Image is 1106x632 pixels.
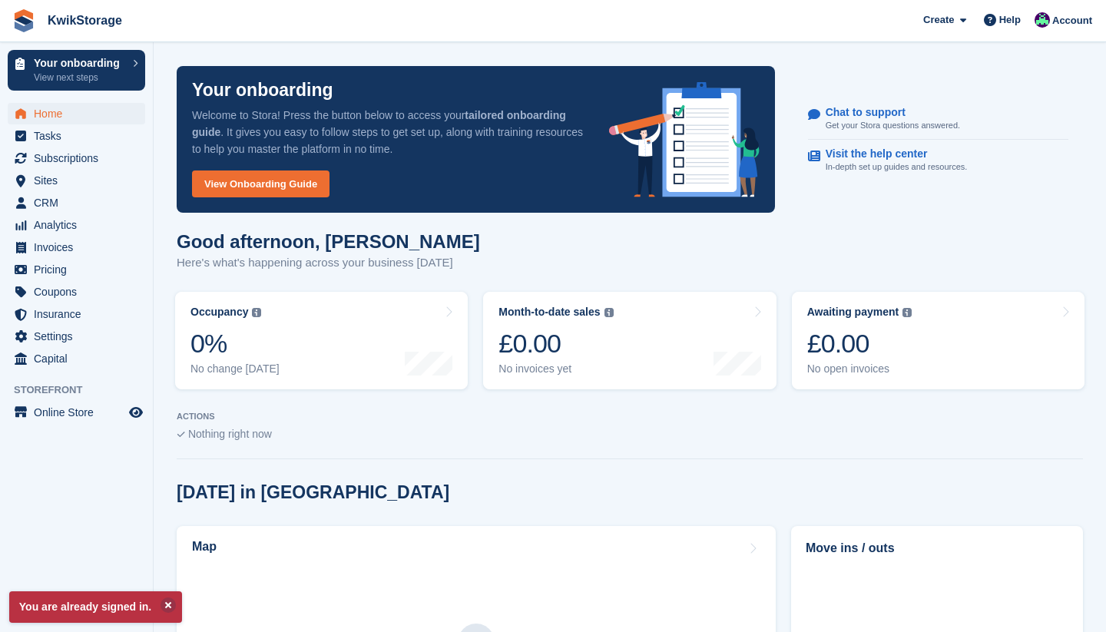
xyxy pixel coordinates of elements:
[8,237,145,258] a: menu
[826,160,968,174] p: In-depth set up guides and resources.
[177,254,480,272] p: Here's what's happening across your business [DATE]
[34,170,126,191] span: Sites
[923,12,954,28] span: Create
[498,328,613,359] div: £0.00
[808,98,1068,141] a: Chat to support Get your Stora questions answered.
[8,402,145,423] a: menu
[8,326,145,347] a: menu
[34,348,126,369] span: Capital
[498,362,613,376] div: No invoices yet
[34,259,126,280] span: Pricing
[252,308,261,317] img: icon-info-grey-7440780725fd019a000dd9b08b2336e03edf1995a4989e88bcd33f0948082b44.svg
[792,292,1084,389] a: Awaiting payment £0.00 No open invoices
[999,12,1021,28] span: Help
[902,308,912,317] img: icon-info-grey-7440780725fd019a000dd9b08b2336e03edf1995a4989e88bcd33f0948082b44.svg
[8,103,145,124] a: menu
[1052,13,1092,28] span: Account
[188,428,272,440] span: Nothing right now
[190,328,280,359] div: 0%
[34,147,126,169] span: Subscriptions
[8,303,145,325] a: menu
[12,9,35,32] img: stora-icon-8386f47178a22dfd0bd8f6a31ec36ba5ce8667c1dd55bd0f319d3a0aa187defe.svg
[34,326,126,347] span: Settings
[14,382,153,398] span: Storefront
[8,281,145,303] a: menu
[9,591,182,623] p: You are already signed in.
[826,147,955,160] p: Visit the help center
[34,402,126,423] span: Online Store
[8,125,145,147] a: menu
[34,303,126,325] span: Insurance
[806,539,1068,558] h2: Move ins / outs
[807,306,899,319] div: Awaiting payment
[34,214,126,236] span: Analytics
[1035,12,1050,28] img: Scott Sinclair
[807,362,912,376] div: No open invoices
[34,125,126,147] span: Tasks
[8,50,145,91] a: Your onboarding View next steps
[177,412,1083,422] p: ACTIONS
[807,328,912,359] div: £0.00
[127,403,145,422] a: Preview store
[8,147,145,169] a: menu
[177,231,480,252] h1: Good afternoon, [PERSON_NAME]
[41,8,128,33] a: KwikStorage
[808,140,1068,181] a: Visit the help center In-depth set up guides and resources.
[175,292,468,389] a: Occupancy 0% No change [DATE]
[34,103,126,124] span: Home
[8,192,145,213] a: menu
[177,432,185,438] img: blank_slate_check_icon-ba018cac091ee9be17c0a81a6c232d5eb81de652e7a59be601be346b1b6ddf79.svg
[177,482,449,503] h2: [DATE] in [GEOGRAPHIC_DATA]
[609,82,760,197] img: onboarding-info-6c161a55d2c0e0a8cae90662b2fe09162a5109e8cc188191df67fb4f79e88e88.svg
[192,170,329,197] a: View Onboarding Guide
[34,71,125,84] p: View next steps
[498,306,600,319] div: Month-to-date sales
[8,170,145,191] a: menu
[34,192,126,213] span: CRM
[8,259,145,280] a: menu
[192,540,217,554] h2: Map
[192,81,333,99] p: Your onboarding
[190,306,248,319] div: Occupancy
[8,348,145,369] a: menu
[826,106,948,119] p: Chat to support
[192,107,584,157] p: Welcome to Stora! Press the button below to access your . It gives you easy to follow steps to ge...
[483,292,776,389] a: Month-to-date sales £0.00 No invoices yet
[190,362,280,376] div: No change [DATE]
[604,308,614,317] img: icon-info-grey-7440780725fd019a000dd9b08b2336e03edf1995a4989e88bcd33f0948082b44.svg
[34,58,125,68] p: Your onboarding
[34,281,126,303] span: Coupons
[8,214,145,236] a: menu
[34,237,126,258] span: Invoices
[826,119,960,132] p: Get your Stora questions answered.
